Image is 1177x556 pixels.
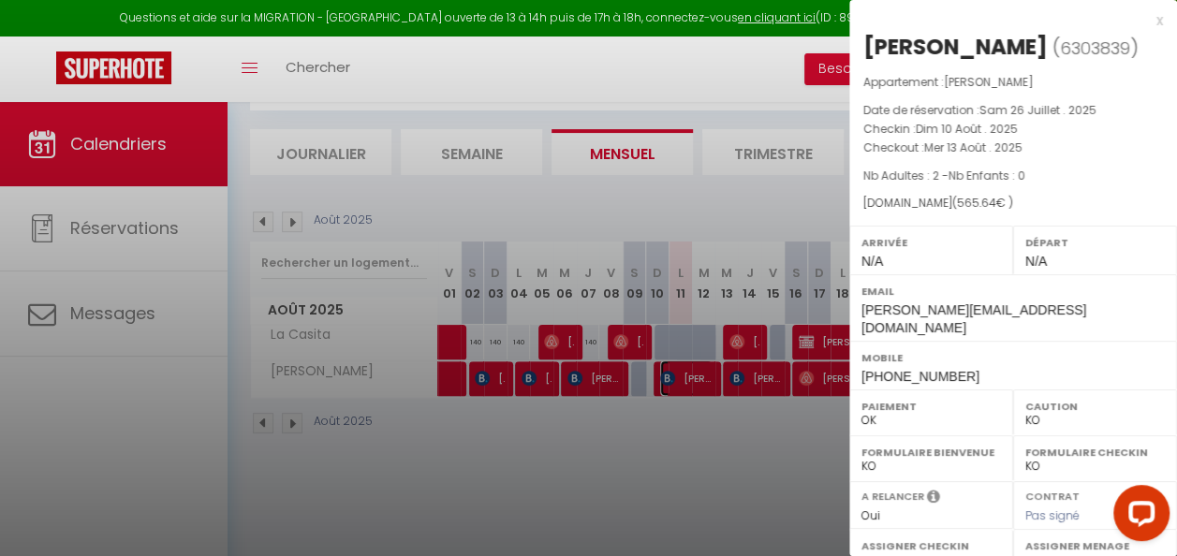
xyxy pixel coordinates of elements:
[863,139,1163,157] p: Checkout :
[1025,233,1165,252] label: Départ
[861,302,1086,335] span: [PERSON_NAME][EMAIL_ADDRESS][DOMAIN_NAME]
[1052,35,1139,61] span: ( )
[1025,536,1165,555] label: Assigner Menage
[863,168,1025,183] span: Nb Adultes : 2 -
[863,120,1163,139] p: Checkin :
[861,536,1001,555] label: Assigner Checkin
[916,121,1018,137] span: Dim 10 Août . 2025
[861,233,1001,252] label: Arrivée
[924,139,1023,155] span: Mer 13 Août . 2025
[863,32,1048,62] div: [PERSON_NAME]
[861,282,1165,300] label: Email
[861,348,1165,367] label: Mobile
[944,74,1034,90] span: [PERSON_NAME]
[863,101,1163,120] p: Date de réservation :
[849,9,1163,32] div: x
[979,102,1096,118] span: Sam 26 Juillet . 2025
[952,195,1013,211] span: ( € )
[957,195,996,211] span: 565.64
[861,397,1001,416] label: Paiement
[1060,37,1130,60] span: 6303839
[1025,397,1165,416] label: Caution
[949,168,1025,183] span: Nb Enfants : 0
[863,73,1163,92] p: Appartement :
[1025,254,1047,269] span: N/A
[1025,443,1165,461] label: Formulaire Checkin
[927,489,940,509] i: Sélectionner OUI si vous souhaiter envoyer les séquences de messages post-checkout
[863,195,1163,212] div: [DOMAIN_NAME]
[1025,507,1080,523] span: Pas signé
[861,369,979,384] span: [PHONE_NUMBER]
[1098,477,1177,556] iframe: LiveChat chat widget
[1025,489,1080,501] label: Contrat
[861,489,924,505] label: A relancer
[861,254,883,269] span: N/A
[861,443,1001,461] label: Formulaire Bienvenue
